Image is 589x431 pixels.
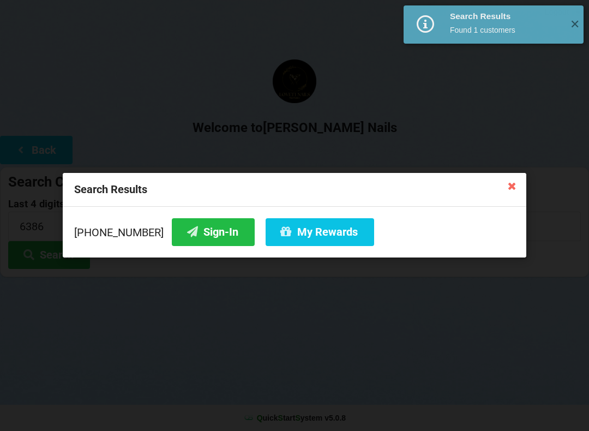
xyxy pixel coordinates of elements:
button: My Rewards [266,218,374,246]
div: Search Results [63,173,526,207]
button: Sign-In [172,218,255,246]
div: Search Results [450,11,562,22]
div: Found 1 customers [450,25,562,35]
div: [PHONE_NUMBER] [74,218,515,246]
